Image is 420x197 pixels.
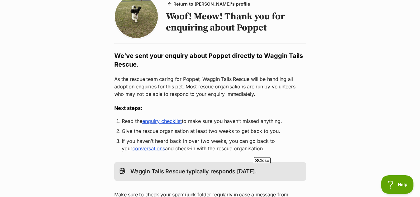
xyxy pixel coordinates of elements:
iframe: Advertisement [59,166,361,194]
h2: We’ve sent your enquiry about Poppet directly to Waggin Tails Rescue. [114,51,306,69]
li: Give the rescue organisation at least two weeks to get back to you. [122,127,299,135]
a: conversations [132,145,165,152]
li: If you haven’t heard back in over two weeks, you can go back to your and check-in with the rescue... [122,137,299,152]
span: Return to [PERSON_NAME]'s profile [173,1,250,7]
iframe: Help Scout Beacon - Open [381,175,414,194]
li: Read the to make sure you haven’t missed anything. [122,117,299,125]
a: enquiry checklist [142,118,182,124]
h3: Next steps: [114,104,306,112]
p: As the rescue team caring for Poppet, Waggin Tails Rescue will be handling all adoption enquiries... [114,75,306,98]
h1: Woof! Meow! Thank you for enquiring about Poppet [166,11,306,33]
span: Close [254,157,271,163]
